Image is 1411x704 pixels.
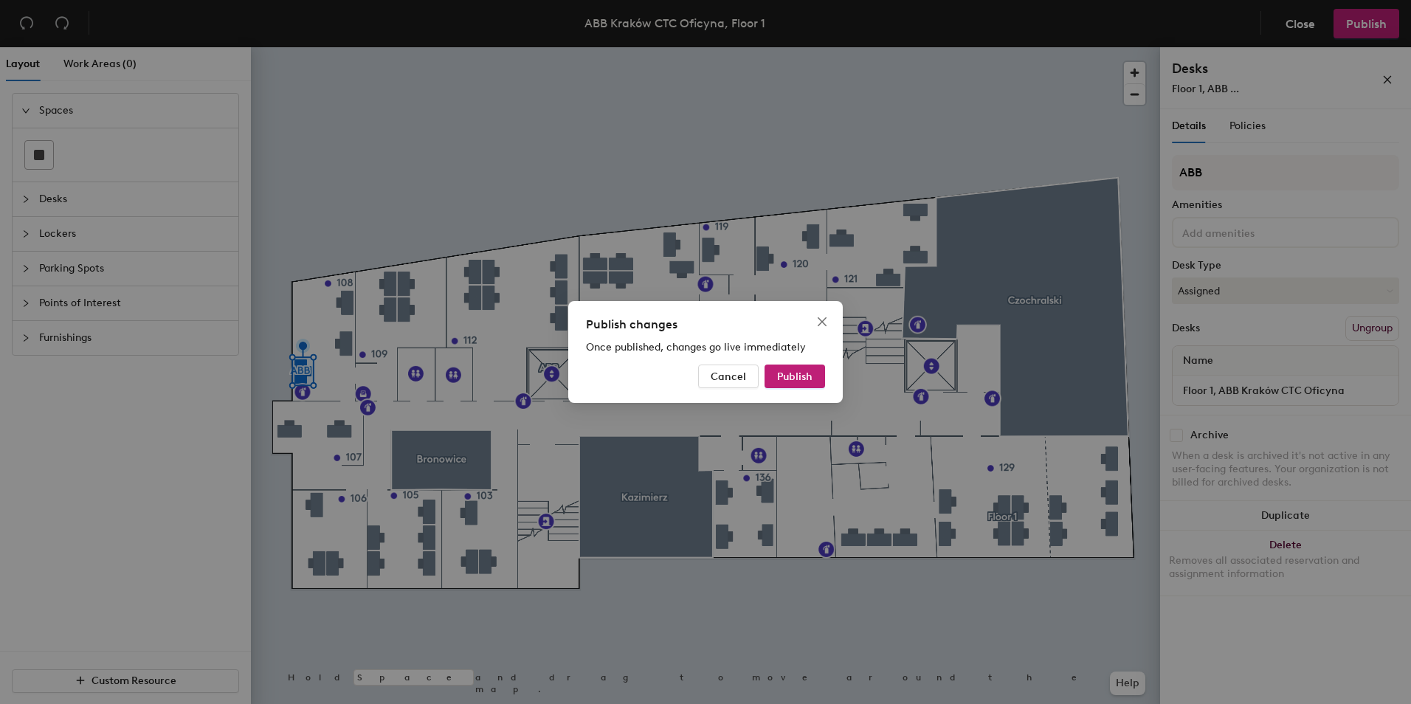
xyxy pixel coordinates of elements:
[765,365,825,388] button: Publish
[698,365,759,388] button: Cancel
[586,316,825,334] div: Publish changes
[810,310,834,334] button: Close
[711,370,746,383] span: Cancel
[816,316,828,328] span: close
[777,370,813,383] span: Publish
[810,316,834,328] span: Close
[586,341,806,353] span: Once published, changes go live immediately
